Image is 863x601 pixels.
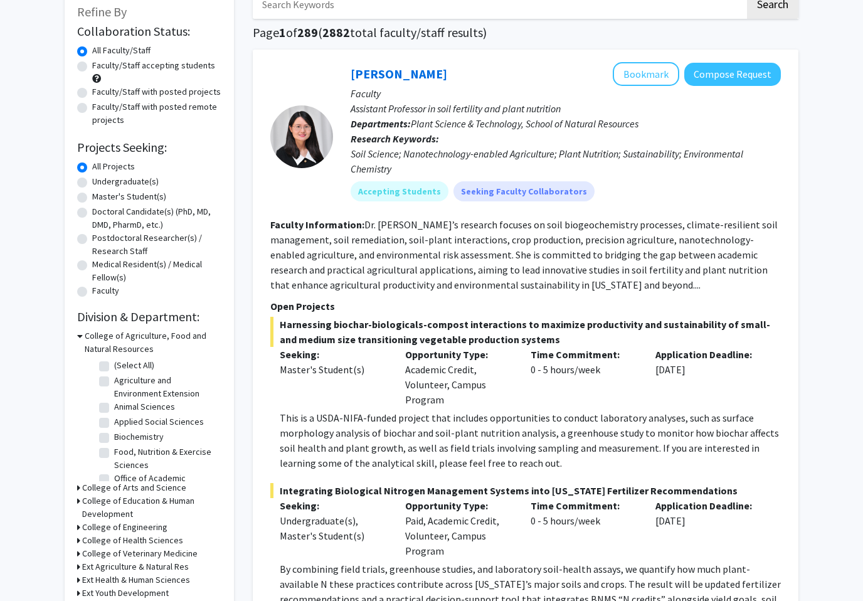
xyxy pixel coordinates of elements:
[114,359,154,373] label: (Select All)
[351,118,411,130] b: Departments:
[655,348,762,363] p: Application Deadline:
[92,161,135,174] label: All Projects
[351,87,781,102] p: Faculty
[92,191,166,204] label: Master's Student(s)
[77,141,221,156] h2: Projects Seeking:
[351,182,448,202] mat-chip: Accepting Students
[270,219,364,231] b: Faculty Information:
[646,348,771,408] div: [DATE]
[77,24,221,40] h2: Collaboration Status:
[92,45,151,58] label: All Faculty/Staff
[92,258,221,285] label: Medical Resident(s) / Medical Fellow(s)
[646,499,771,559] div: [DATE]
[92,101,221,127] label: Faculty/Staff with posted remote projects
[82,561,189,574] h3: Ext Agriculture & Natural Res
[82,521,167,535] h3: College of Engineering
[405,499,512,514] p: Opportunity Type:
[351,133,439,146] b: Research Keywords:
[351,147,781,177] div: Soil Science; Nanotechnology-enabled Agriculture; Plant Nutrition; Sustainability; Environmental ...
[396,348,521,408] div: Academic Credit, Volunteer, Campus Program
[521,499,647,559] div: 0 - 5 hours/week
[253,26,798,41] h1: Page of ( total faculty/staff results)
[114,431,164,444] label: Biochemistry
[655,499,762,514] p: Application Deadline:
[351,102,781,117] p: Assistant Professor in soil fertility and plant nutrition
[270,484,781,499] span: Integrating Biological Nitrogen Management Systems into [US_STATE] Fertilizer Recommendations
[82,548,198,561] h3: College of Veterinary Medicine
[82,587,169,600] h3: Ext Youth Development
[453,182,595,202] mat-chip: Seeking Faculty Collaborators
[114,446,218,472] label: Food, Nutrition & Exercise Sciences
[85,330,221,356] h3: College of Agriculture, Food and Natural Resources
[9,545,53,592] iframe: Chat
[270,299,781,314] p: Open Projects
[82,495,221,521] h3: College of Education & Human Development
[322,25,350,41] span: 2882
[280,348,386,363] p: Seeking:
[77,310,221,325] h2: Division & Department:
[684,63,781,87] button: Compose Request to Xiaoping Xin
[280,411,781,471] p: This is a USDA-NIFA-funded project that includes opportunities to conduct laboratory analyses, su...
[114,401,175,414] label: Animal Sciences
[92,206,221,232] label: Doctoral Candidate(s) (PhD, MD, DMD, PharmD, etc.)
[521,348,647,408] div: 0 - 5 hours/week
[279,25,286,41] span: 1
[82,482,186,495] h3: College of Arts and Science
[297,25,318,41] span: 289
[280,363,386,378] div: Master's Student(s)
[531,348,637,363] p: Time Commitment:
[92,285,119,298] label: Faculty
[92,176,159,189] label: Undergraduate(s)
[280,514,386,544] div: Undergraduate(s), Master's Student(s)
[114,472,218,499] label: Office of Academic Programs
[114,416,204,429] label: Applied Social Sciences
[92,60,215,73] label: Faculty/Staff accepting students
[92,232,221,258] label: Postdoctoral Researcher(s) / Research Staff
[82,574,190,587] h3: Ext Health & Human Sciences
[405,348,512,363] p: Opportunity Type:
[613,63,679,87] button: Add Xiaoping Xin to Bookmarks
[351,66,447,82] a: [PERSON_NAME]
[411,118,638,130] span: Plant Science & Technology, School of Natural Resources
[270,219,778,292] fg-read-more: Dr. [PERSON_NAME]’s research focuses on soil biogeochemistry processes, climate-resilient soil ma...
[92,86,221,99] label: Faculty/Staff with posted projects
[531,499,637,514] p: Time Commitment:
[280,499,386,514] p: Seeking:
[77,4,127,20] span: Refine By
[82,535,183,548] h3: College of Health Sciences
[114,375,218,401] label: Agriculture and Environment Extension
[270,317,781,348] span: Harnessing biochar-biologicals-compost interactions to maximize productivity and sustainability o...
[396,499,521,559] div: Paid, Academic Credit, Volunteer, Campus Program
